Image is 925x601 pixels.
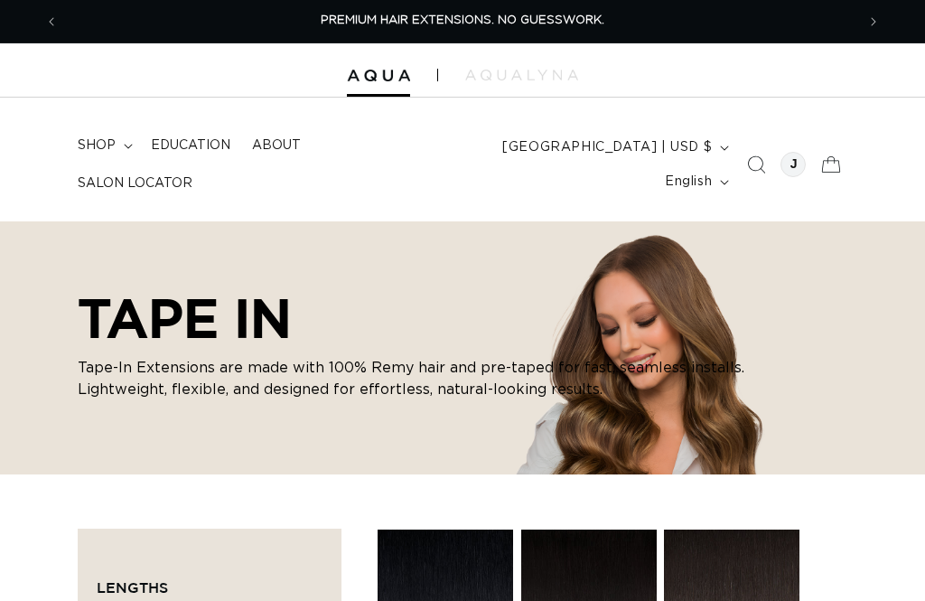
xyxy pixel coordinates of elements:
a: Salon Locator [67,164,203,202]
span: About [252,137,301,154]
button: English [654,164,736,199]
p: Tape-In Extensions are made with 100% Remy hair and pre-taped for fast, seamless installs. Lightw... [78,356,764,399]
button: [GEOGRAPHIC_DATA] | USD $ [491,130,736,164]
img: Aqua Hair Extensions [347,70,410,82]
img: aqualyna.com [465,70,578,80]
span: Salon Locator [78,175,192,192]
span: English [665,173,712,192]
summary: Search [736,145,776,184]
a: About [241,127,312,164]
span: shop [78,137,116,154]
span: [GEOGRAPHIC_DATA] | USD $ [502,138,712,157]
span: PREMIUM HAIR EXTENSIONS. NO GUESSWORK. [321,14,604,26]
a: Education [140,127,241,164]
summary: shop [67,127,140,164]
h2: TAPE IN [78,286,764,350]
button: Next announcement [854,5,893,39]
span: Lengths [97,579,168,596]
button: Previous announcement [32,5,71,39]
span: Education [151,137,230,154]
